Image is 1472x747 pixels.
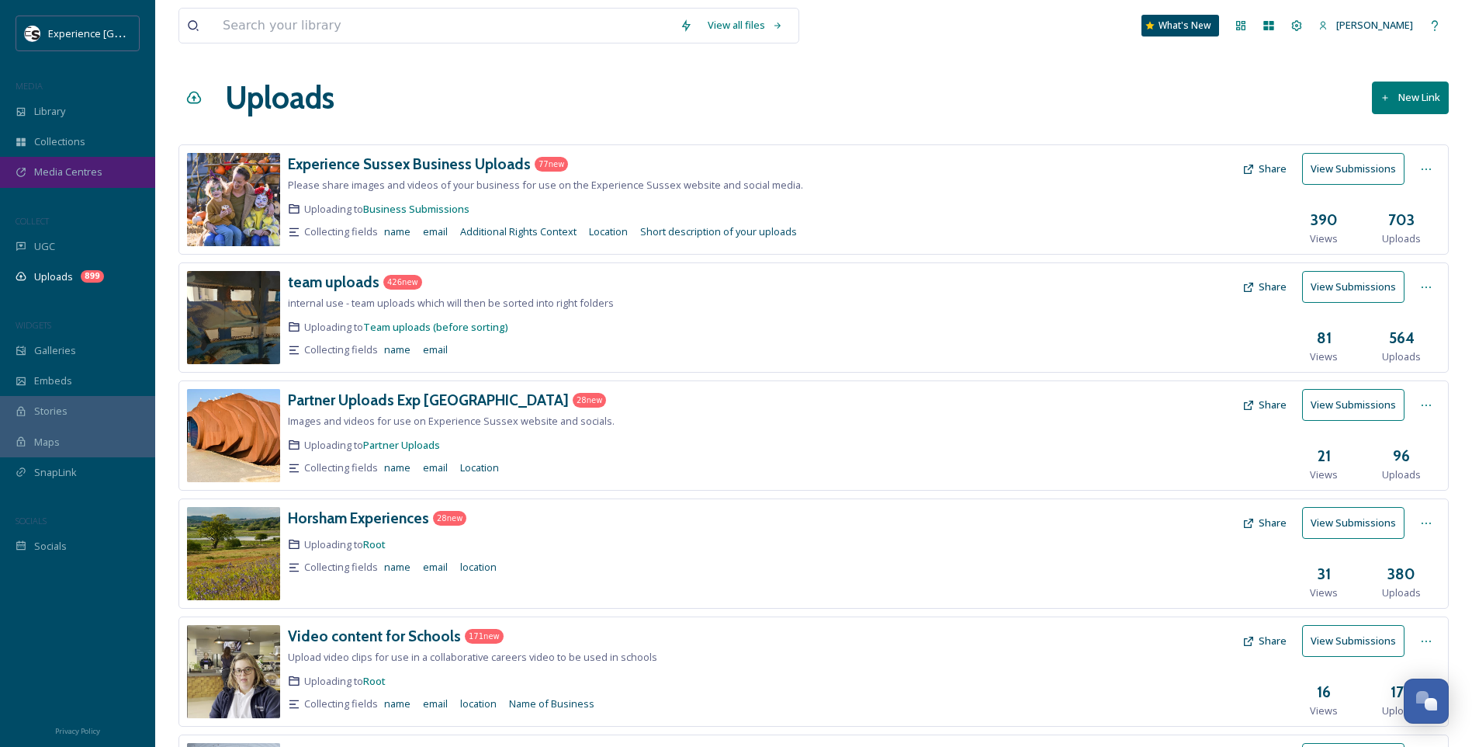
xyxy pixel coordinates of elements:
[1302,507,1412,539] a: View Submissions
[1310,231,1338,246] span: Views
[34,104,65,119] span: Library
[1302,153,1412,185] a: View Submissions
[187,271,280,364] img: 5be2f83d-1dee-4ceb-a257-e592c83a5810.jpg
[1311,10,1421,40] a: [PERSON_NAME]
[34,239,55,254] span: UGC
[1391,681,1413,704] h3: 178
[304,224,378,239] span: Collecting fields
[215,9,672,43] input: Search your library
[34,435,60,450] span: Maps
[363,320,508,334] a: Team uploads (before sorting)
[640,224,797,239] span: Short description of your uploads
[1302,625,1412,657] a: View Submissions
[1393,445,1410,467] h3: 96
[1387,563,1415,585] h3: 380
[465,629,504,644] div: 171 new
[1235,508,1294,538] button: Share
[460,224,577,239] span: Additional Rights Context
[34,373,72,388] span: Embeds
[1382,585,1421,600] span: Uploads
[1302,389,1404,421] button: View Submissions
[1235,272,1294,302] button: Share
[1382,231,1421,246] span: Uploads
[1372,82,1449,113] button: New Link
[1318,445,1331,467] h3: 21
[363,674,386,688] a: Root
[304,320,508,335] span: Uploading to
[34,269,73,284] span: Uploads
[16,215,49,227] span: COLLECT
[1311,209,1338,231] h3: 390
[187,389,280,482] img: e73d093c-0a51-4230-b27a-e4dd8c2c8d6a.jpg
[363,438,440,452] a: Partner Uploads
[288,627,461,645] h3: Video content for Schools
[700,10,791,40] a: View all files
[1302,389,1412,421] a: View Submissions
[535,157,568,172] div: 77 new
[363,537,386,551] span: Root
[1336,18,1413,32] span: [PERSON_NAME]
[423,460,448,475] span: email
[288,389,569,412] a: Partner Uploads Exp [GEOGRAPHIC_DATA]
[1302,625,1404,657] button: View Submissions
[288,296,614,310] span: internal use - team uploads which will then be sorted into right folders
[1382,467,1421,482] span: Uploads
[288,650,657,664] span: Upload video clips for use in a collaborative careers video to be used in schools
[55,726,100,736] span: Privacy Policy
[460,697,497,711] span: location
[423,342,448,357] span: email
[34,404,68,419] span: Stories
[1382,704,1421,718] span: Uploads
[433,511,466,526] div: 28 new
[81,270,104,283] div: 899
[509,697,594,711] span: Name of Business
[1404,679,1449,724] button: Open Chat
[1235,626,1294,656] button: Share
[288,178,803,192] span: Please share images and videos of your business for use on the Experience Sussex website and soci...
[384,560,410,575] span: name
[1302,271,1412,303] a: View Submissions
[34,134,85,149] span: Collections
[288,273,379,291] h3: team uploads
[304,697,378,711] span: Collecting fields
[48,26,202,40] span: Experience [GEOGRAPHIC_DATA]
[460,560,497,575] span: location
[55,721,100,739] a: Privacy Policy
[304,438,440,453] span: Uploading to
[25,26,40,41] img: WSCC%20ES%20Socials%20Icon%20-%20Secondary%20-%20Black.jpg
[1310,467,1338,482] span: Views
[589,224,628,239] span: Location
[288,625,461,648] a: Video content for Schools
[288,153,531,175] a: Experience Sussex Business Uploads
[1302,153,1404,185] button: View Submissions
[34,539,67,554] span: Socials
[1302,271,1404,303] button: View Submissions
[1318,563,1331,585] h3: 31
[384,342,410,357] span: name
[1310,704,1338,718] span: Views
[16,319,51,331] span: WIDGETS
[34,165,102,179] span: Media Centres
[423,697,448,711] span: email
[1302,507,1404,539] button: View Submissions
[288,507,429,530] a: Horsham Experiences
[1235,154,1294,184] button: Share
[1141,15,1219,36] a: What's New
[288,391,569,409] h3: Partner Uploads Exp [GEOGRAPHIC_DATA]
[288,414,615,428] span: Images and videos for use on Experience Sussex website and socials.
[225,75,334,121] a: Uploads
[288,509,429,527] h3: Horsham Experiences
[423,560,448,575] span: email
[573,393,606,408] div: 28 new
[304,560,378,575] span: Collecting fields
[288,155,531,173] h3: Experience Sussex Business Uploads
[1235,390,1294,420] button: Share
[304,460,378,475] span: Collecting fields
[384,697,410,711] span: name
[383,275,422,290] div: 426 new
[187,507,280,600] img: 915411c4-c596-48a4-8f82-2814f59fea12.jpg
